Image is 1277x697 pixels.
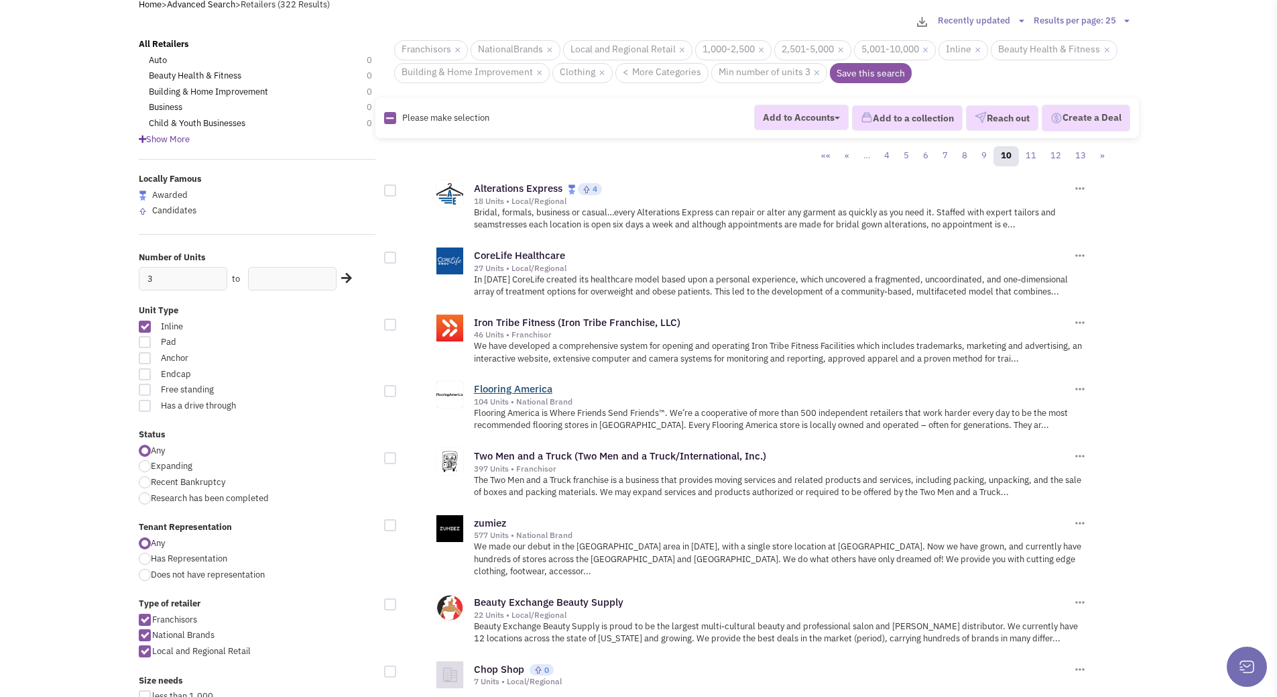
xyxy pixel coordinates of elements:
[367,54,385,67] span: 0
[139,305,376,317] label: Unit Type
[917,17,927,27] img: download-2-24.png
[394,63,550,83] span: Building & Home Improvement
[394,40,468,60] span: Franchisors
[877,146,897,166] a: 4
[471,40,560,60] span: NationalBrands
[474,676,1072,687] div: 7 Units • Local/Regional
[922,44,928,56] a: ×
[991,40,1117,60] span: Beauty Health & Fitness
[814,67,820,79] a: ×
[474,621,1087,645] p: Beauty Exchange Beauty Supply is proud to be the largest multi-cultural beauty and professional s...
[139,252,376,264] label: Number of Units
[151,553,227,564] span: Has Representation
[814,146,838,166] a: ««
[474,541,1087,578] p: We made our debut in the [GEOGRAPHIC_DATA] area in [DATE], with a single store location at [GEOGR...
[367,70,385,83] span: 0
[139,173,376,186] label: Locally Famous
[152,336,301,349] span: Pad
[474,517,506,529] a: zumiez
[552,63,612,83] span: Clothing
[149,70,241,83] a: Beauty Health & Fitness
[151,460,192,472] span: Expanding
[367,101,385,114] span: 0
[474,263,1072,274] div: 27 Units • Local/Regional
[754,105,849,130] button: Add to Accounts
[474,382,552,395] a: Flooring America
[583,185,591,194] img: locallyfamous-upvote.png
[856,146,877,166] a: …
[151,492,269,504] span: Research has been completed
[152,189,188,201] span: Awarded
[758,44,764,56] a: ×
[474,464,1072,474] div: 397 Units • Franchisor
[1042,105,1130,131] button: Create a Deal
[474,316,680,329] a: Iron Tribe Fitness (Iron Tribe Franchise, LLC)
[774,40,851,60] span: 2,501-5,000
[474,182,562,195] a: Alterations Express
[474,340,1087,365] p: We have developed a comprehensive system for opening and operating Iron Tribe Fitness Facilities ...
[474,407,1087,432] p: Flooring America is Where Friends Send Friends™. We’re a cooperative of more than 500 independent...
[152,645,251,657] span: Local and Regional Retail
[139,38,189,51] a: All Retailers
[474,249,565,262] a: CoreLife Healthcare
[139,598,376,610] label: Type of retailer
[474,196,1072,207] div: 18 Units • Local/Regional
[916,146,936,166] a: 6
[599,67,605,79] a: ×
[152,205,196,216] span: Candidates
[151,537,165,549] span: Any
[938,40,988,60] span: Inline
[474,207,1087,231] p: Bridal, formals, business or casual…every Alterations Express can repair or alter any garment as ...
[1103,44,1109,56] a: ×
[563,40,692,60] span: Local and Regional Retail
[896,146,916,166] a: 5
[975,44,981,56] a: ×
[367,86,385,99] span: 0
[149,117,245,130] a: Child & Youth Businesses
[993,146,1019,166] a: 10
[151,569,265,580] span: Does not have representation
[139,38,189,50] b: All Retailers
[544,665,549,675] span: 0
[474,610,1072,621] div: 22 Units • Local/Regional
[474,396,1072,407] div: 104 Units • National Brand
[139,675,376,688] label: Size needs
[1093,146,1112,166] a: »
[149,54,167,67] a: Auto
[568,184,576,195] img: locallyfamous-largeicon.png
[679,44,685,56] a: ×
[474,530,1072,541] div: 577 Units • National Brand
[975,111,987,123] img: VectorPaper_Plane.png
[695,40,772,60] span: 1,000-2,500
[139,133,190,145] span: Show More
[852,105,963,131] button: Add to a collection
[152,400,301,413] span: Has a drive through
[384,112,396,124] img: Rectangle.png
[474,474,1087,499] p: The Two Men and a Truck franchise is a business that provides moving services and related product...
[711,63,827,83] span: Min number of units 3
[151,476,225,488] span: Recent Bankruptcy
[837,146,857,166] a: «
[955,146,975,166] a: 8
[139,521,376,534] label: Tenant Representation
[474,449,766,462] a: Two Men and a Truck (Two Men and a Truck/International, Inc.)
[367,117,385,130] span: 0
[152,321,301,333] span: Inline
[152,352,301,365] span: Anchor
[1018,146,1044,166] a: 11
[1043,146,1069,166] a: 12
[149,101,182,114] a: Business
[1068,146,1093,166] a: 13
[935,146,955,166] a: 7
[546,44,552,56] a: ×
[854,40,936,60] span: 5,001-10,000
[861,111,873,123] img: icon-collection-lavender.png
[139,191,147,201] img: locallyfamous-largeicon.png
[152,384,301,396] span: Free standing
[151,445,165,456] span: Any
[974,146,994,166] a: 9
[534,665,542,674] img: locallyfamous-upvote.png
[152,368,301,381] span: Endcap
[474,329,1072,340] div: 46 Units • Franchisor
[830,63,912,83] a: Save this search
